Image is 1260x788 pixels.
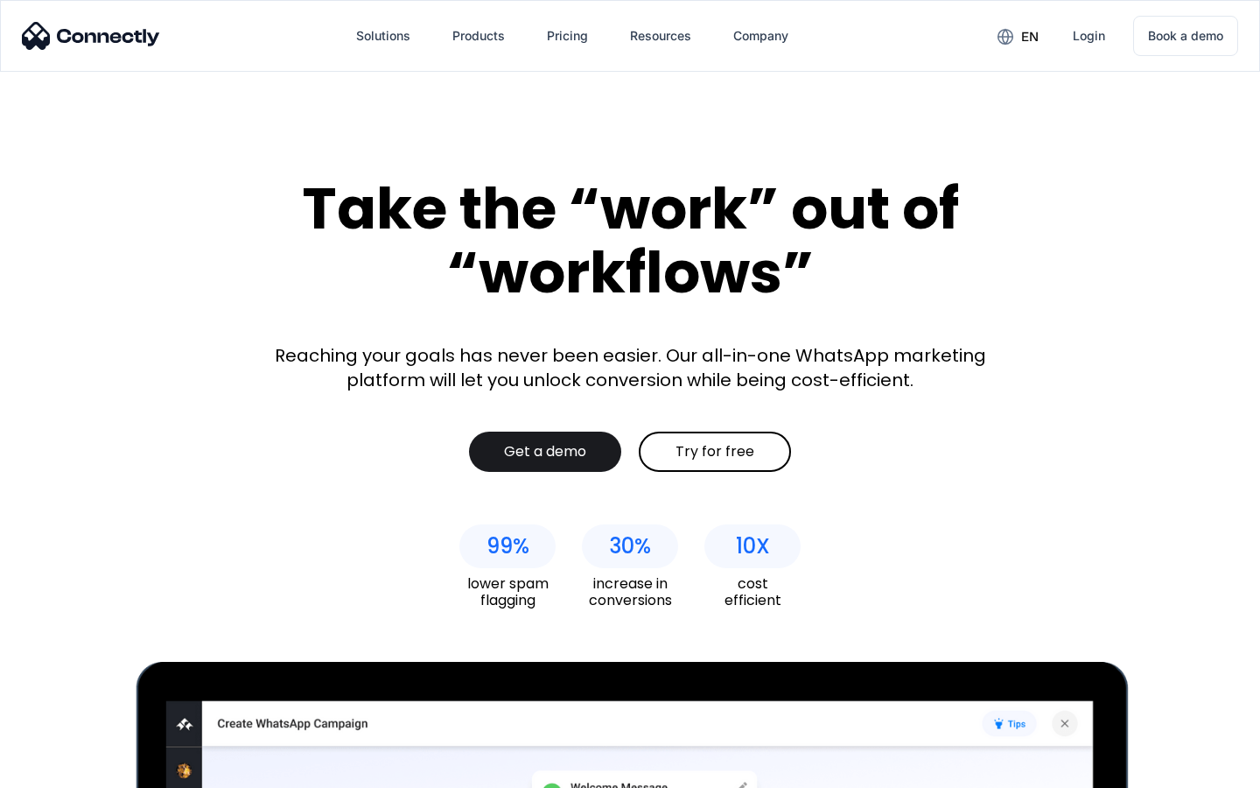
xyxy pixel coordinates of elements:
[547,24,588,48] div: Pricing
[486,534,529,559] div: 99%
[452,24,505,48] div: Products
[262,343,997,392] div: Reaching your goals has never been easier. Our all-in-one WhatsApp marketing platform will let yo...
[704,575,801,609] div: cost efficient
[630,24,691,48] div: Resources
[736,534,770,559] div: 10X
[1021,25,1039,49] div: en
[1059,15,1119,57] a: Login
[675,443,754,461] div: Try for free
[639,432,791,472] a: Try for free
[733,24,788,48] div: Company
[504,443,586,461] div: Get a demo
[582,575,678,609] div: increase in conversions
[35,757,105,782] ul: Language list
[469,432,621,472] a: Get a demo
[459,575,556,609] div: lower spam flagging
[1073,24,1105,48] div: Login
[17,757,105,782] aside: Language selected: English
[533,15,602,57] a: Pricing
[1133,16,1238,56] a: Book a demo
[609,534,651,559] div: 30%
[236,177,1024,304] div: Take the “work” out of “workflows”
[22,22,160,50] img: Connectly Logo
[356,24,410,48] div: Solutions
